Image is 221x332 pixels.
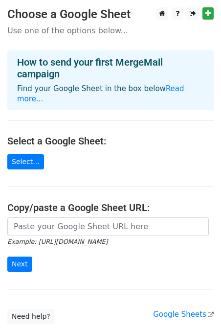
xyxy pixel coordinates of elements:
[7,135,214,147] h4: Select a Google Sheet:
[7,7,214,22] h3: Choose a Google Sheet
[7,25,214,36] p: Use one of the options below...
[17,84,184,103] a: Read more...
[153,310,214,319] a: Google Sheets
[7,154,44,169] a: Select...
[7,238,108,245] small: Example: [URL][DOMAIN_NAME]
[7,257,32,272] input: Next
[172,285,221,332] iframe: Chat Widget
[17,56,204,80] h4: How to send your first MergeMail campaign
[7,217,209,236] input: Paste your Google Sheet URL here
[7,309,55,324] a: Need help?
[7,202,214,213] h4: Copy/paste a Google Sheet URL:
[17,84,204,104] p: Find your Google Sheet in the box below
